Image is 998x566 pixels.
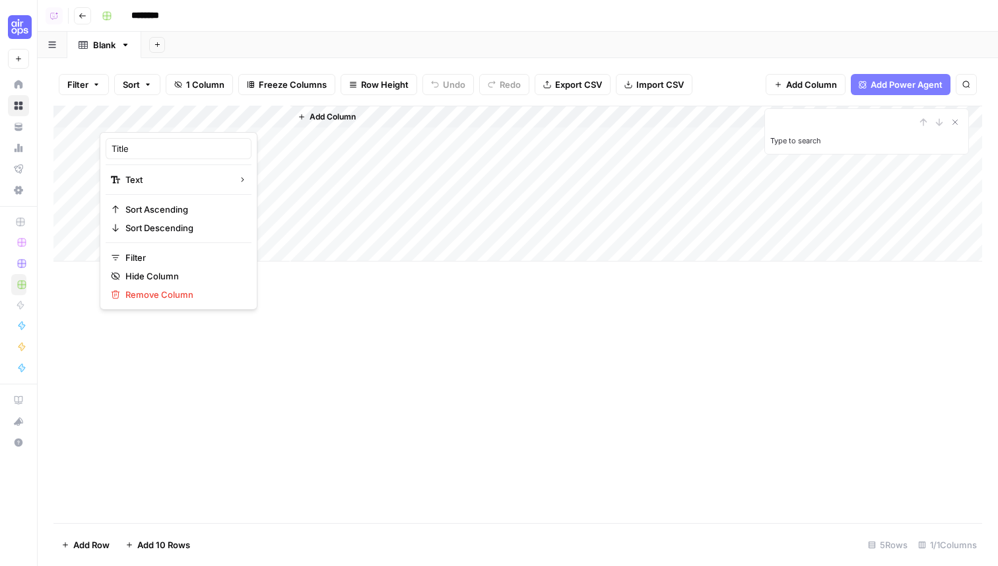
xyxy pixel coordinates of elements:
div: What's new? [9,411,28,431]
span: 1 Column [186,78,224,91]
span: Row Height [361,78,409,91]
button: Redo [479,74,529,95]
button: Workspace: Cohort 5 [8,11,29,44]
button: 1 Column [166,74,233,95]
span: Export CSV [555,78,602,91]
span: Add 10 Rows [137,538,190,551]
span: Add Column [786,78,837,91]
span: Sort Descending [125,221,241,234]
span: Hide Column [125,269,241,283]
span: Sort [123,78,140,91]
button: Import CSV [616,74,692,95]
label: Type to search [770,136,821,145]
span: Import CSV [636,78,684,91]
a: Blank [67,32,141,58]
button: Add Column [292,108,361,125]
span: Sort Ascending [125,203,241,216]
a: Flightpath [8,159,29,180]
button: Add 10 Rows [117,534,198,555]
a: Browse [8,95,29,116]
span: Redo [500,78,521,91]
span: Text [125,173,228,186]
div: Blank [93,38,116,52]
a: Settings [8,180,29,201]
a: Your Data [8,116,29,137]
button: Add Power Agent [851,74,950,95]
button: What's new? [8,411,29,432]
span: Undo [443,78,465,91]
span: Add Column [310,111,356,123]
button: Add Row [53,534,117,555]
a: AirOps Academy [8,390,29,411]
span: Filter [67,78,88,91]
button: Export CSV [535,74,611,95]
img: Cohort 5 Logo [8,15,32,39]
a: Usage [8,137,29,159]
a: Home [8,74,29,95]
span: Remove Column [125,288,241,301]
button: Close Search [947,114,963,130]
div: 1/1 Columns [913,534,982,555]
button: Help + Support [8,432,29,453]
div: 5 Rows [863,534,913,555]
button: Sort [114,74,160,95]
span: Add Power Agent [871,78,943,91]
button: Row Height [341,74,417,95]
button: Freeze Columns [238,74,335,95]
span: Freeze Columns [259,78,327,91]
span: Filter [125,251,241,264]
button: Add Column [766,74,846,95]
button: Undo [422,74,474,95]
span: Add Row [73,538,110,551]
button: Filter [59,74,109,95]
